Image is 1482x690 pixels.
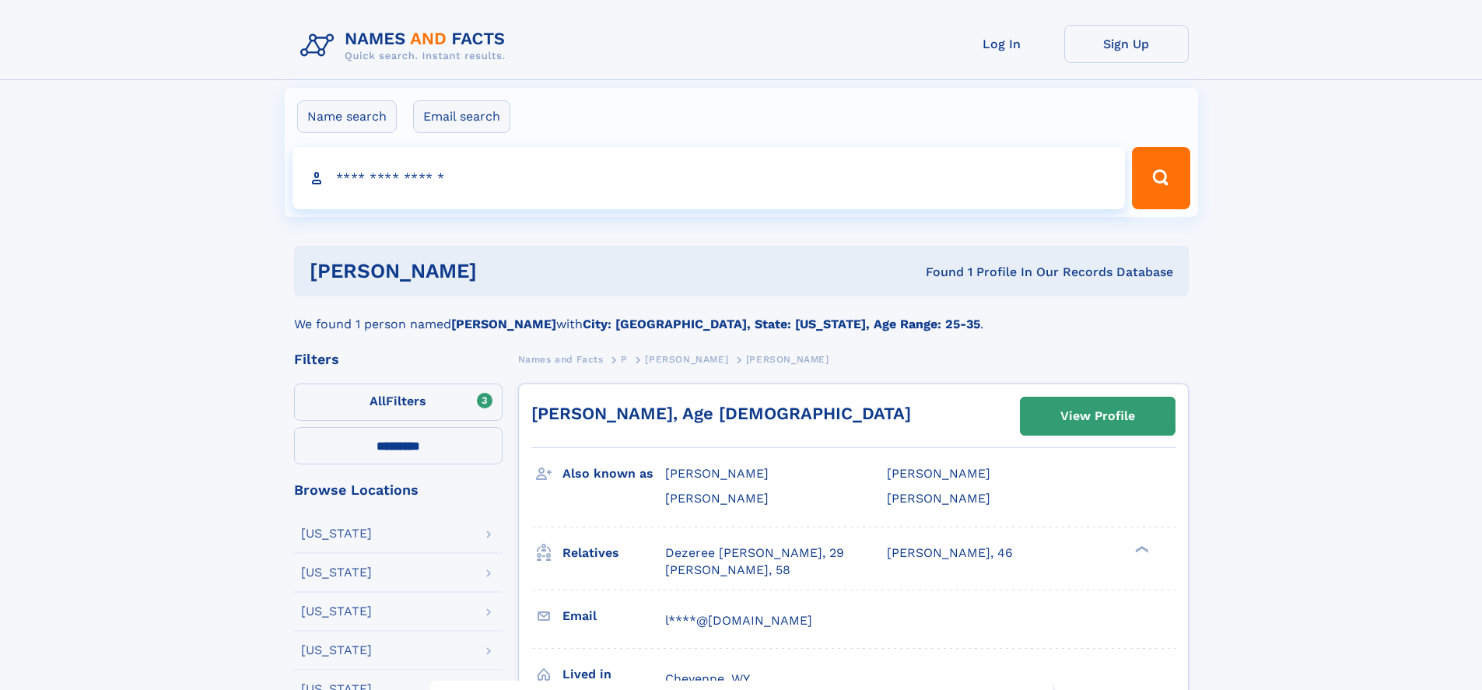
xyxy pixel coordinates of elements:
a: P [621,349,628,369]
span: [PERSON_NAME] [746,354,829,365]
h3: Email [562,603,665,629]
b: [PERSON_NAME] [451,317,556,331]
span: [PERSON_NAME] [665,491,769,506]
img: Logo Names and Facts [294,25,518,67]
button: Search Button [1132,147,1189,209]
h3: Also known as [562,461,665,487]
div: ❯ [1131,544,1150,554]
div: View Profile [1060,398,1135,434]
a: [PERSON_NAME], 58 [665,562,790,579]
a: View Profile [1021,398,1175,435]
div: Filters [294,352,503,366]
span: [PERSON_NAME] [665,466,769,481]
span: All [370,394,386,408]
input: search input [293,147,1126,209]
a: Names and Facts [518,349,604,369]
a: Log In [940,25,1064,63]
span: [PERSON_NAME] [887,491,990,506]
span: [PERSON_NAME] [887,466,990,481]
div: [US_STATE] [301,527,372,540]
div: [US_STATE] [301,566,372,579]
label: Email search [413,100,510,133]
h1: [PERSON_NAME] [310,261,702,281]
b: City: [GEOGRAPHIC_DATA], State: [US_STATE], Age Range: 25-35 [583,317,980,331]
a: [PERSON_NAME] [645,349,728,369]
a: Sign Up [1064,25,1189,63]
span: P [621,354,628,365]
a: [PERSON_NAME], 46 [887,545,1013,562]
div: Browse Locations [294,483,503,497]
div: We found 1 person named with . [294,296,1189,334]
label: Name search [297,100,397,133]
div: Found 1 Profile In Our Records Database [701,264,1173,281]
h3: Relatives [562,540,665,566]
h3: Lived in [562,661,665,688]
span: [PERSON_NAME] [645,354,728,365]
div: [US_STATE] [301,605,372,618]
a: [PERSON_NAME], Age [DEMOGRAPHIC_DATA] [531,404,911,423]
label: Filters [294,384,503,421]
a: Dezeree [PERSON_NAME], 29 [665,545,844,562]
div: [US_STATE] [301,644,372,657]
span: Cheyenne, WY [665,671,750,686]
